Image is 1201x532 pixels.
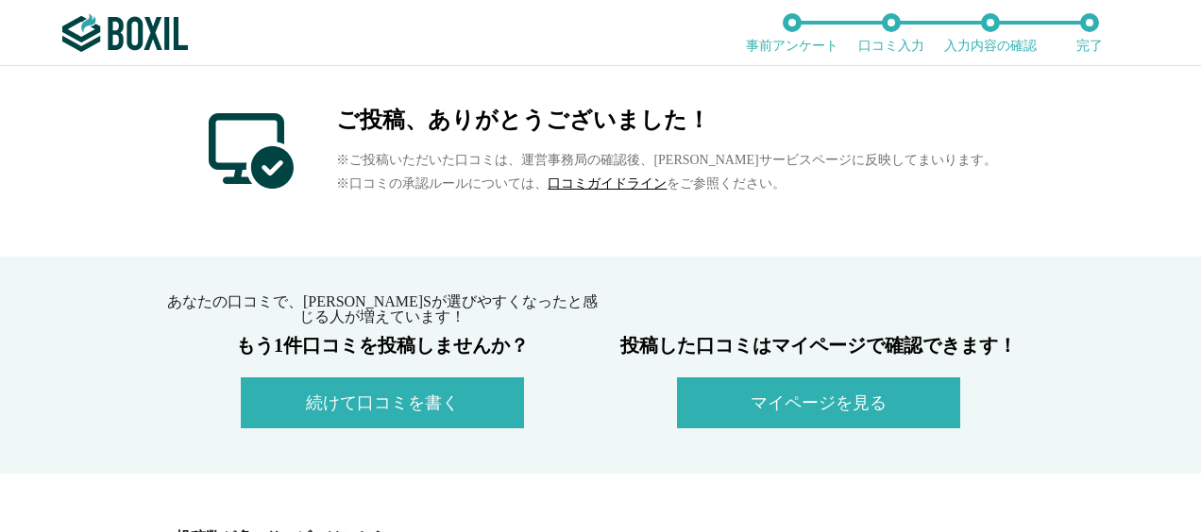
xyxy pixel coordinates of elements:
a: 口コミガイドライン [548,176,667,191]
a: 続けて口コミを書く [241,397,524,411]
h3: もう1件口コミを投稿しませんか？ [164,336,600,355]
p: ※ご投稿いただいた口コミは、運営事務局の確認後、[PERSON_NAME]サービスページに反映してまいります。 [336,148,996,172]
li: 入力内容の確認 [940,13,1040,53]
button: マイページを見る [677,377,960,428]
h2: ご投稿、ありがとうございました！ [336,108,996,131]
h3: 投稿した口コミはマイページで確認できます！ [600,336,1037,355]
p: ※口コミの承認ルールについては、 をご参照ください。 [336,172,996,195]
li: 事前アンケート [742,13,841,53]
li: 口コミ入力 [841,13,940,53]
a: マイページを見る [677,397,960,411]
button: 続けて口コミを書く [241,377,524,428]
img: ボクシルSaaS_ロゴ [62,14,188,52]
li: 完了 [1040,13,1139,53]
span: あなたの口コミで、[PERSON_NAME]Sが選びやすくなったと感じる人が増えています！ [167,293,598,324]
